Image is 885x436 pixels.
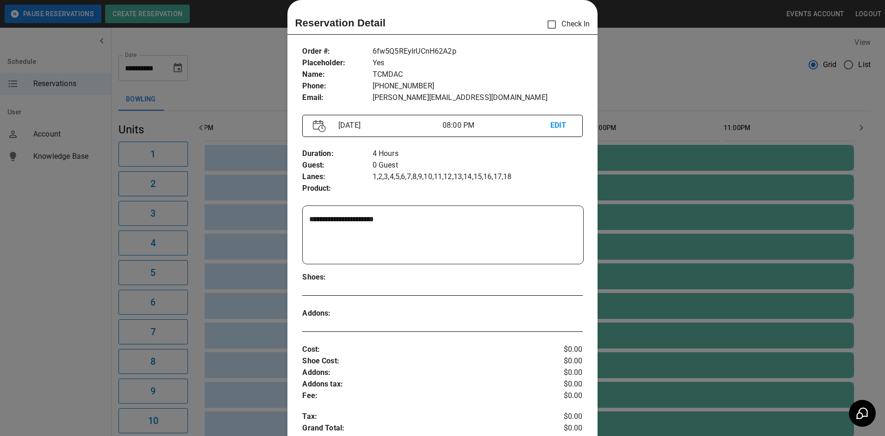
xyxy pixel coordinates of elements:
[542,15,590,34] p: Check In
[302,379,536,390] p: Addons tax :
[335,120,442,131] p: [DATE]
[373,160,583,171] p: 0 Guest
[536,379,583,390] p: $0.00
[302,183,372,194] p: Product :
[295,15,386,31] p: Reservation Detail
[302,411,536,423] p: Tax :
[302,69,372,81] p: Name :
[442,120,550,131] p: 08:00 PM
[373,171,583,183] p: 1,2,3,4,5,6,7,8,9,10,11,12,13,14,15,16,17,18
[302,355,536,367] p: Shoe Cost :
[373,81,583,92] p: [PHONE_NUMBER]
[302,171,372,183] p: Lanes :
[302,57,372,69] p: Placeholder :
[373,57,583,69] p: Yes
[536,355,583,367] p: $0.00
[373,92,583,104] p: [PERSON_NAME][EMAIL_ADDRESS][DOMAIN_NAME]
[373,46,583,57] p: 6fw5Q5REyIrUCnH62A2p
[373,69,583,81] p: TCMDAC
[302,148,372,160] p: Duration :
[302,81,372,92] p: Phone :
[302,367,536,379] p: Addons :
[536,390,583,402] p: $0.00
[302,308,372,319] p: Addons :
[536,411,583,423] p: $0.00
[536,344,583,355] p: $0.00
[373,148,583,160] p: 4 Hours
[302,272,372,283] p: Shoes :
[302,46,372,57] p: Order # :
[302,390,536,402] p: Fee :
[302,92,372,104] p: Email :
[302,160,372,171] p: Guest :
[302,344,536,355] p: Cost :
[550,120,572,131] p: EDIT
[313,120,326,132] img: Vector
[536,367,583,379] p: $0.00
